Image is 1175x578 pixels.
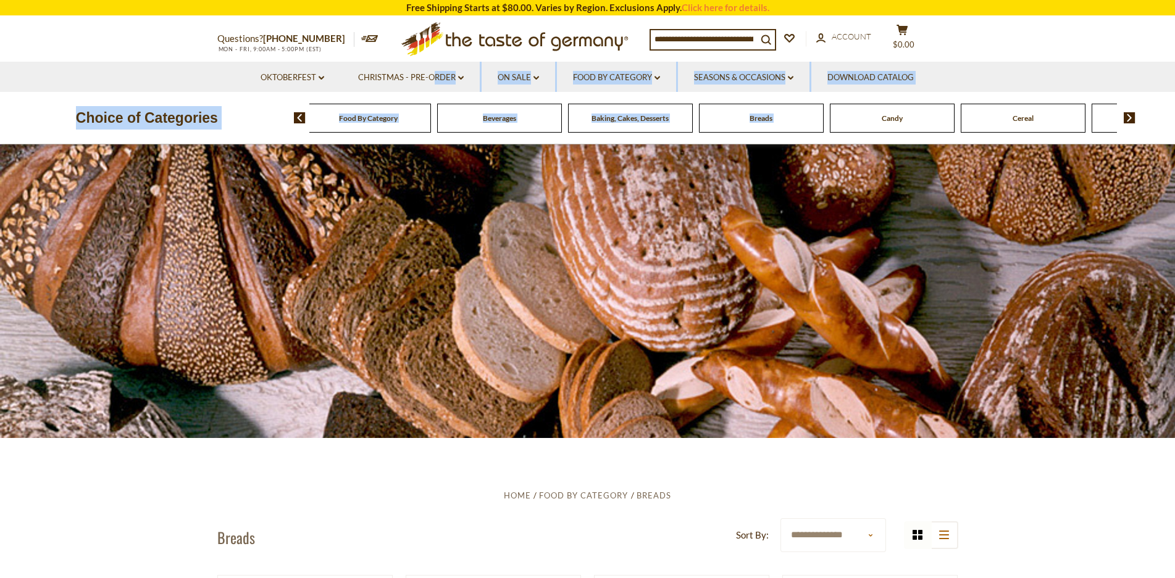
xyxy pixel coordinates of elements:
[261,71,324,85] a: Oktoberfest
[694,71,793,85] a: Seasons & Occasions
[573,71,660,85] a: Food By Category
[882,114,903,123] a: Candy
[682,2,769,13] a: Click here for details.
[816,30,871,44] a: Account
[592,114,669,123] a: Baking, Cakes, Desserts
[294,112,306,123] img: previous arrow
[217,46,322,52] span: MON - FRI, 9:00AM - 5:00PM (EST)
[263,33,345,44] a: [PHONE_NUMBER]
[1124,112,1135,123] img: next arrow
[358,71,464,85] a: Christmas - PRE-ORDER
[339,114,398,123] a: Food By Category
[884,24,921,55] button: $0.00
[498,71,539,85] a: On Sale
[893,39,914,49] span: $0.00
[539,490,628,500] a: Food By Category
[483,114,516,123] a: Beverages
[1013,114,1034,123] a: Cereal
[217,31,354,47] p: Questions?
[832,31,871,41] span: Account
[504,490,531,500] a: Home
[736,527,769,543] label: Sort By:
[217,528,255,547] h1: Breads
[750,114,772,123] a: Breads
[637,490,671,500] a: Breads
[827,71,914,85] a: Download Catalog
